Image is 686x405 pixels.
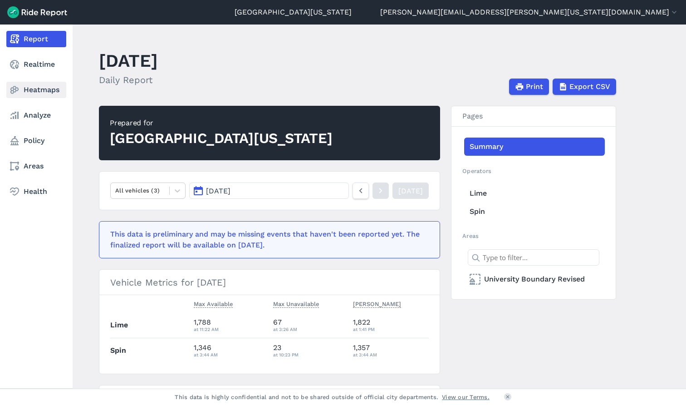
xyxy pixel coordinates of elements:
[99,73,158,87] h2: Daily Report
[194,342,266,359] div: 1,346
[451,106,616,127] h3: Pages
[509,79,549,95] button: Print
[6,107,66,123] a: Analyze
[462,167,605,175] h2: Operators
[99,270,440,295] h3: Vehicle Metrics for [DATE]
[380,7,679,18] button: [PERSON_NAME][EMAIL_ADDRESS][PERSON_NAME][US_STATE][DOMAIN_NAME]
[353,299,401,310] button: [PERSON_NAME]
[194,317,266,333] div: 1,788
[110,229,423,251] div: This data is preliminary and may be missing events that haven't been reported yet. The finalized ...
[194,325,266,333] div: at 11:22 AM
[462,232,605,240] h2: Areas
[6,133,66,149] a: Policy
[189,183,349,199] button: [DATE]
[353,317,429,333] div: 1,822
[206,187,230,195] span: [DATE]
[273,342,346,359] div: 23
[392,183,429,199] a: [DATE]
[7,6,67,18] img: Ride Report
[273,351,346,359] div: at 10:23 PM
[273,299,319,308] span: Max Unavailable
[464,184,605,202] a: Lime
[6,56,66,73] a: Realtime
[353,325,429,333] div: at 1:41 PM
[464,270,605,288] a: University Boundary Revised
[464,138,605,156] a: Summary
[569,81,610,92] span: Export CSV
[353,351,429,359] div: at 3:44 AM
[273,317,346,333] div: 67
[6,31,66,47] a: Report
[6,183,66,200] a: Health
[194,299,233,308] span: Max Available
[110,128,332,148] div: [GEOGRAPHIC_DATA][US_STATE]
[273,325,346,333] div: at 3:26 AM
[99,48,158,73] h1: [DATE]
[468,249,599,266] input: Type to filter...
[353,342,429,359] div: 1,357
[442,393,490,401] a: View our Terms.
[194,351,266,359] div: at 3:44 AM
[526,81,543,92] span: Print
[110,313,190,338] th: Lime
[194,299,233,310] button: Max Available
[110,118,332,128] div: Prepared for
[464,202,605,221] a: Spin
[235,7,352,18] a: [GEOGRAPHIC_DATA][US_STATE]
[273,299,319,310] button: Max Unavailable
[6,158,66,174] a: Areas
[6,82,66,98] a: Heatmaps
[110,338,190,363] th: Spin
[353,299,401,308] span: [PERSON_NAME]
[553,79,616,95] button: Export CSV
